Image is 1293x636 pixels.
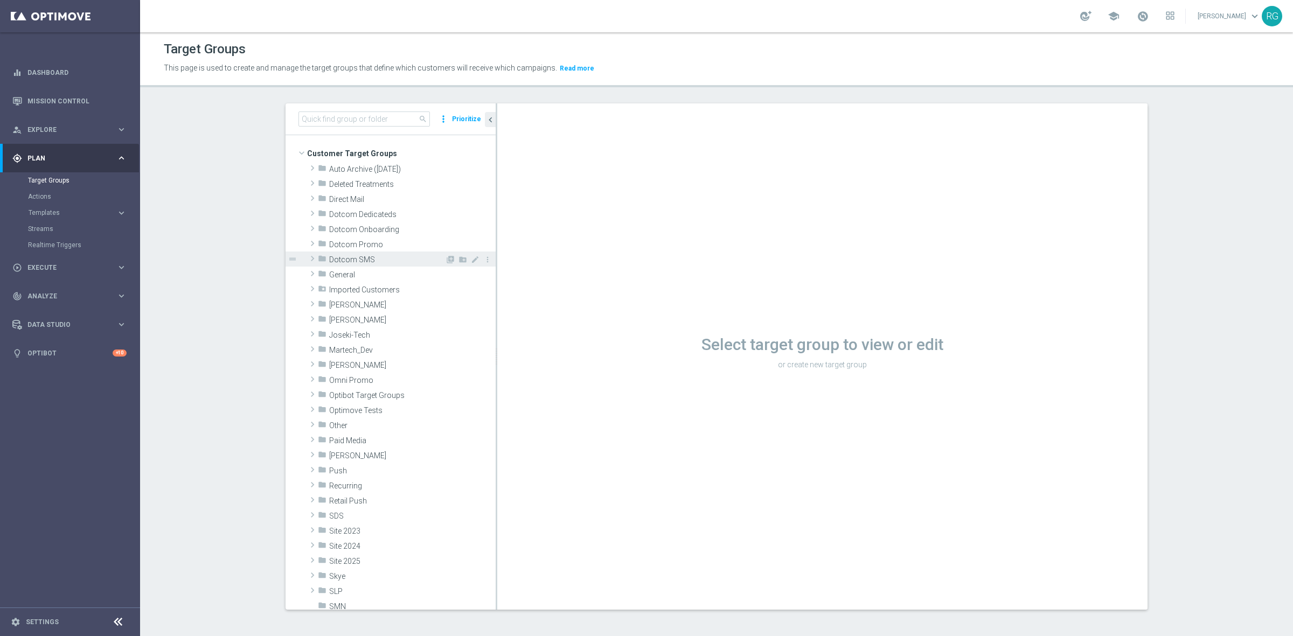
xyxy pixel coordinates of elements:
span: General [329,270,496,279]
i: folder [318,194,326,206]
span: Auto Archive (2025-09-10) [329,165,496,174]
i: folder [318,450,326,463]
span: Site 2024 [329,542,496,551]
div: Execute [12,263,116,272]
i: more_vert [483,255,492,264]
a: [PERSON_NAME]keyboard_arrow_down [1197,8,1262,24]
div: Realtime Triggers [28,237,139,253]
button: equalizer Dashboard [12,68,127,77]
i: folder [318,405,326,417]
h1: Target Groups [164,41,246,57]
a: Realtime Triggers [28,241,112,249]
span: Jess [329,316,496,325]
span: Plan [27,155,116,162]
i: folder_special [318,284,326,297]
span: Site 2023 [329,527,496,536]
span: Retail Push [329,497,496,506]
span: Patrick [329,451,496,460]
span: SDS [329,512,496,521]
a: Target Groups [28,176,112,185]
span: Templates [29,209,106,216]
span: Data Studio [27,322,116,328]
span: Mary [329,361,496,370]
i: folder [318,179,326,191]
span: Site 2025 [329,557,496,566]
div: play_circle_outline Execute keyboard_arrow_right [12,263,127,272]
i: folder [318,164,326,176]
div: Templates [29,209,116,216]
i: folder [318,209,326,221]
div: RG [1262,6,1282,26]
span: Joseki-Tech [329,331,496,340]
button: Read more [559,62,595,74]
div: Optibot [12,339,127,367]
button: gps_fixed Plan keyboard_arrow_right [12,154,127,163]
i: folder [318,390,326,402]
i: folder [318,299,326,312]
button: Mission Control [12,97,127,106]
span: Dotcom Dedicateds [329,210,496,219]
i: gps_fixed [12,153,22,163]
button: person_search Explore keyboard_arrow_right [12,125,127,134]
i: Add Folder [458,255,467,264]
span: This page is used to create and manage the target groups that define which customers will receive... [164,64,557,72]
i: folder [318,586,326,598]
span: search [419,115,427,123]
i: folder [318,495,326,508]
div: Target Groups [28,172,139,188]
i: more_vert [438,111,449,127]
h1: Select target group to view or edit [497,335,1148,354]
i: folder [318,465,326,478]
span: Execute [27,264,116,271]
span: Recurring [329,481,496,491]
div: track_changes Analyze keyboard_arrow_right [12,292,127,300]
span: Customer Target Groups [307,146,496,161]
button: Prioritize [450,112,483,127]
div: Data Studio [12,320,116,330]
span: Explore [27,127,116,133]
button: Templates keyboard_arrow_right [28,208,127,217]
i: folder [318,330,326,342]
div: Streams [28,221,139,237]
div: Plan [12,153,116,163]
i: folder [318,314,326,327]
span: Optibot Target Groups [329,391,496,400]
span: Direct Mail [329,195,496,204]
span: keyboard_arrow_down [1249,10,1261,22]
div: Data Studio keyboard_arrow_right [12,320,127,329]
span: school [1108,10,1120,22]
span: Martech_Dev [329,346,496,355]
i: folder [318,269,326,282]
span: Dotcom Onboarding [329,225,496,234]
i: settings [11,617,20,627]
span: Jeff [329,300,496,310]
i: folder [318,511,326,523]
div: +10 [113,350,127,357]
i: folder [318,480,326,493]
i: folder [318,224,326,236]
a: Streams [28,225,112,233]
i: folder [318,239,326,251]
i: chevron_left [485,115,496,125]
i: folder [318,435,326,448]
i: equalizer [12,68,22,78]
span: SMN [329,602,496,611]
div: Templates [28,205,139,221]
a: Settings [26,619,59,625]
div: Mission Control [12,87,127,115]
i: keyboard_arrow_right [116,319,127,330]
button: lightbulb Optibot +10 [12,349,127,358]
i: folder [318,345,326,357]
span: Omni Promo [329,376,496,385]
i: folder [318,526,326,538]
a: Dashboard [27,58,127,87]
i: folder [318,375,326,387]
span: Push [329,466,496,476]
i: keyboard_arrow_right [116,153,127,163]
